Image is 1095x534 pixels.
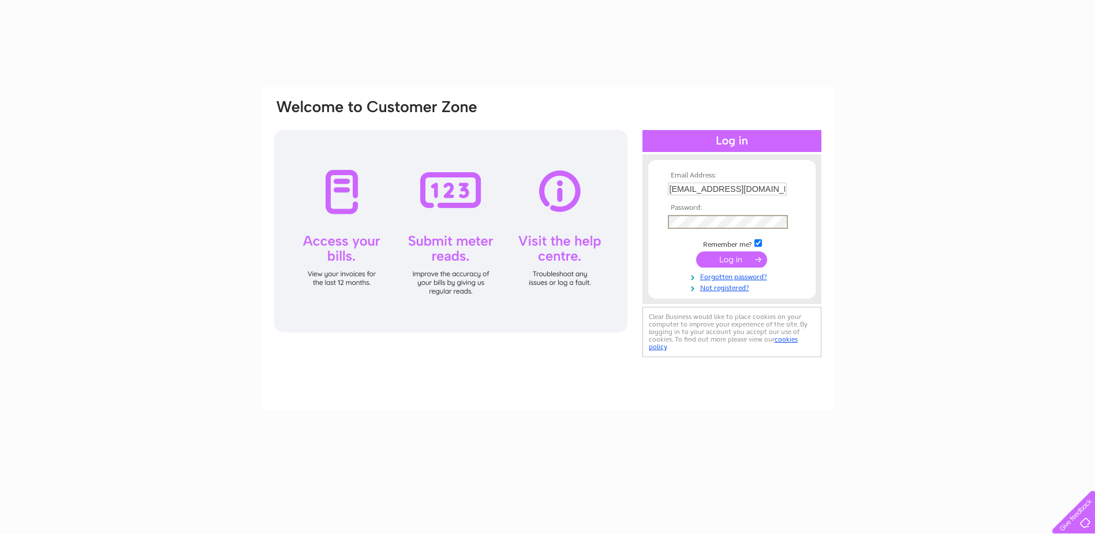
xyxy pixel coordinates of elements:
[665,238,799,249] td: Remember me?
[665,204,799,212] th: Password:
[649,335,798,351] a: cookies policy
[668,270,799,281] a: Forgotten password?
[696,251,767,268] input: Submit
[665,172,799,180] th: Email Address:
[668,281,799,292] a: Not registered?
[642,307,821,357] div: Clear Business would like to place cookies on your computer to improve your experience of the sit...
